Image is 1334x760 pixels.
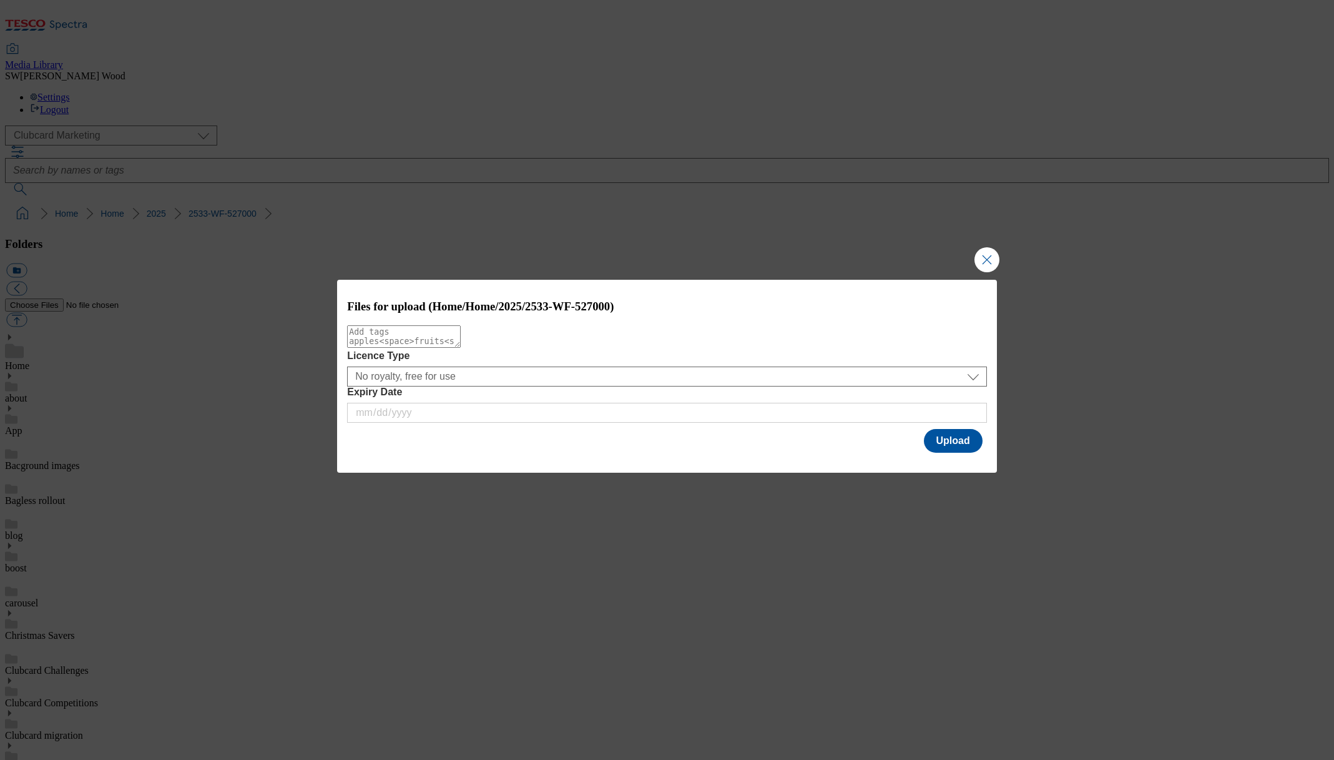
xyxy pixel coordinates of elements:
h3: Files for upload (Home/Home/2025/2533-WF-527000) [347,300,987,313]
button: Upload [924,429,983,453]
button: Close Modal [974,247,999,272]
label: Licence Type [347,350,987,362]
div: Modal [337,280,997,473]
label: Expiry Date [347,387,987,398]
